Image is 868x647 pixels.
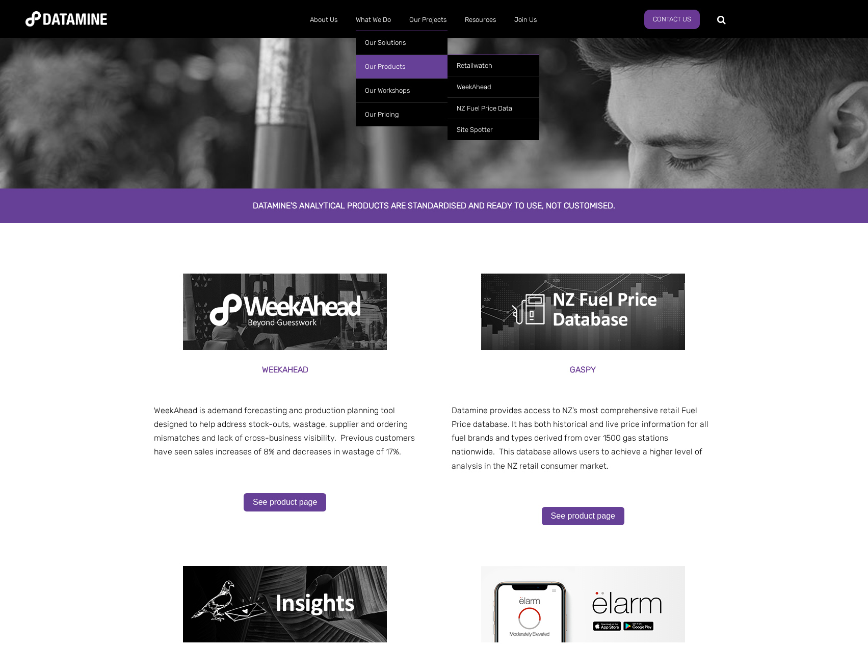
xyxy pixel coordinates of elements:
a: Our Solutions [356,31,448,55]
img: NZ fuel price logo of petrol pump, Gaspy product page1 [481,274,685,350]
img: Datamine [25,11,107,26]
span: our platform [154,387,200,396]
a: Site Spotter [448,119,539,140]
a: Our Projects [400,7,456,33]
a: About Us [301,7,347,33]
span: Product page [144,225,194,235]
a: Join Us [505,7,546,33]
img: Insights product page [183,566,387,642]
span: WeekAhead is a [154,406,212,415]
a: Retailwatch [448,55,539,76]
a: WeekAhead [448,76,539,97]
a: See product page [542,507,624,525]
a: See product page [244,493,326,511]
img: weekahead product page2 [183,274,387,350]
h3: Gaspy [452,363,714,376]
a: Our Pricing [356,102,448,126]
h2: Datamine's analytical products are standardised and ready to use, not customised. [144,201,725,210]
a: Our Workshops [356,78,448,102]
a: Contact Us [644,10,700,29]
a: What We Do [347,7,400,33]
h3: Weekahead [154,363,416,376]
span: Datamine provides access to NZ’s most comprehensive retail Fuel Price database. It has both histo... [452,406,708,471]
a: Resources [456,7,505,33]
a: Our Products [356,55,448,78]
a: NZ Fuel Price Data [448,97,539,119]
img: Image for website 400 x 150 [481,566,685,642]
p: demand forecasting and production planning tool designed to help address stock-outs, wastage, sup... [154,403,416,459]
